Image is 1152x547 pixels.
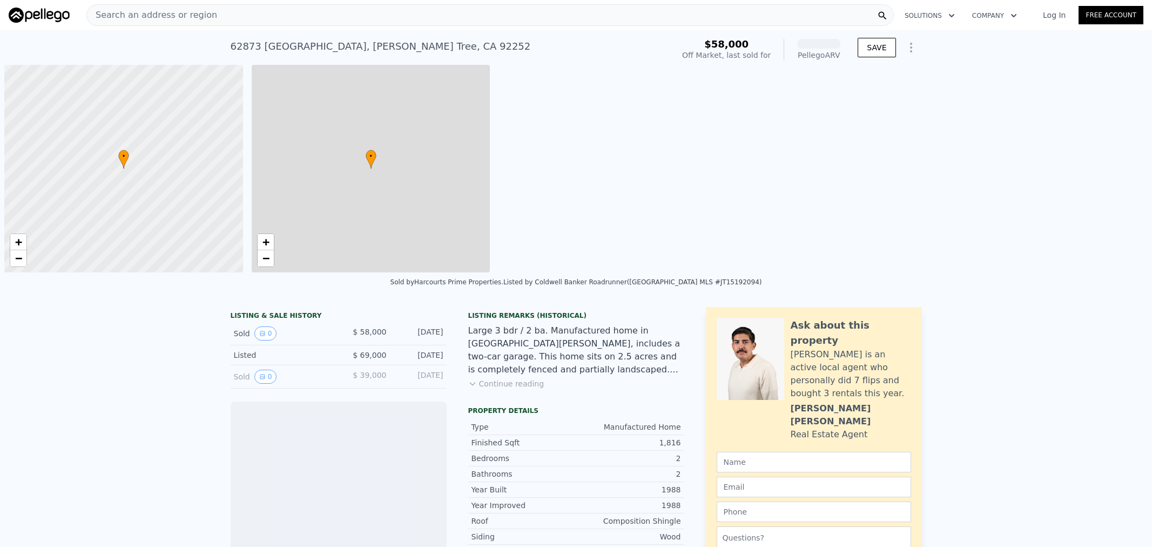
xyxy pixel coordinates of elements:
img: Pellego [9,8,70,23]
input: Email [717,477,911,497]
div: Bedrooms [471,453,576,464]
button: Company [964,6,1026,25]
div: [PERSON_NAME] [PERSON_NAME] [791,402,911,428]
div: Sold [234,370,330,384]
span: $ 39,000 [353,371,386,379]
div: Listed by Coldwell Banker Roadrunner ([GEOGRAPHIC_DATA] MLS #JT15192094) [503,278,762,286]
div: • [366,150,376,169]
div: Finished Sqft [471,437,576,448]
span: • [118,151,129,161]
div: [DATE] [395,370,443,384]
div: Sold by Harcourts Prime Properties . [390,278,503,286]
div: Large 3 bdr / 2 ba. Manufactured home in [GEOGRAPHIC_DATA][PERSON_NAME], includes a two-car garag... [468,324,684,376]
div: Listed [234,350,330,361]
div: 1988 [576,484,681,495]
button: Continue reading [468,378,544,389]
a: Log In [1030,10,1079,21]
span: − [15,251,22,265]
div: Composition Shingle [576,516,681,526]
span: − [262,251,269,265]
span: Search an address or region [87,9,217,22]
button: Show Options [900,37,922,58]
div: Pellego ARV [797,50,840,61]
button: View historical data [254,326,277,341]
div: Manufactured Home [576,422,681,432]
span: • [366,151,376,161]
div: Wood [576,531,681,542]
a: Zoom out [258,250,274,266]
div: Real Estate Agent [791,428,868,441]
div: [DATE] [395,350,443,361]
a: Zoom out [10,250,26,266]
div: Property details [468,406,684,415]
a: Zoom in [10,234,26,250]
button: Solutions [896,6,964,25]
a: Zoom in [258,234,274,250]
div: LISTING & SALE HISTORY [231,311,447,322]
div: 62873 [GEOGRAPHIC_DATA] , [PERSON_NAME] Tree , CA 92252 [231,39,531,54]
div: Bathrooms [471,469,576,479]
input: Name [717,452,911,472]
div: Listing Remarks (Historical) [468,311,684,320]
div: Year Built [471,484,576,495]
div: 1,816 [576,437,681,448]
div: Roof [471,516,576,526]
span: + [262,235,269,249]
button: View historical data [254,370,277,384]
div: 2 [576,469,681,479]
div: 1988 [576,500,681,511]
span: $ 58,000 [353,328,386,336]
div: [DATE] [395,326,443,341]
div: Type [471,422,576,432]
span: + [15,235,22,249]
span: $58,000 [704,38,749,50]
span: $ 69,000 [353,351,386,359]
button: SAVE [858,38,895,57]
a: Free Account [1079,6,1143,24]
div: Ask about this property [791,318,911,348]
div: [PERSON_NAME] is an active local agent who personally did 7 flips and bought 3 rentals this year. [791,348,911,400]
div: Year Improved [471,500,576,511]
div: Siding [471,531,576,542]
input: Phone [717,502,911,522]
div: • [118,150,129,169]
div: Off Market, last sold for [682,50,771,61]
div: Sold [234,326,330,341]
div: 2 [576,453,681,464]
